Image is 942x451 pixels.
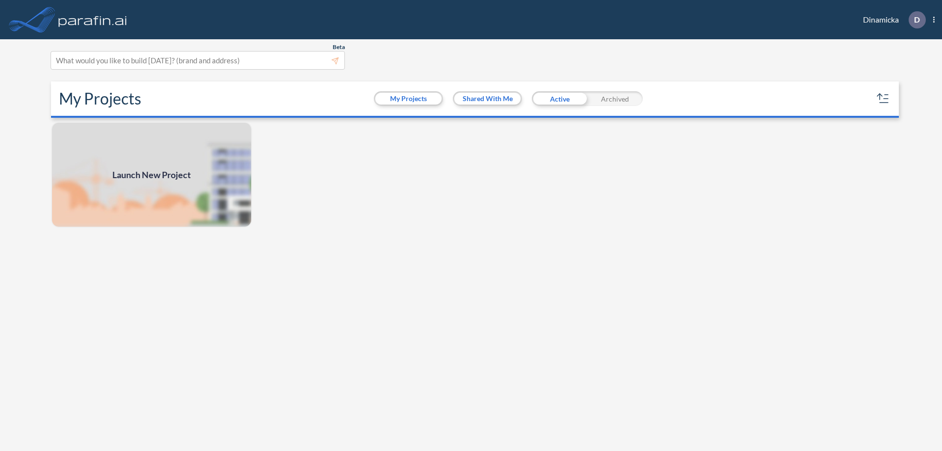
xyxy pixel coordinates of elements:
[59,89,141,108] h2: My Projects
[333,43,345,51] span: Beta
[454,93,521,105] button: Shared With Me
[587,91,643,106] div: Archived
[914,15,920,24] p: D
[532,91,587,106] div: Active
[51,122,252,228] a: Launch New Project
[51,122,252,228] img: add
[848,11,935,28] div: Dinamicka
[375,93,442,105] button: My Projects
[875,91,891,106] button: sort
[56,10,129,29] img: logo
[112,168,191,182] span: Launch New Project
